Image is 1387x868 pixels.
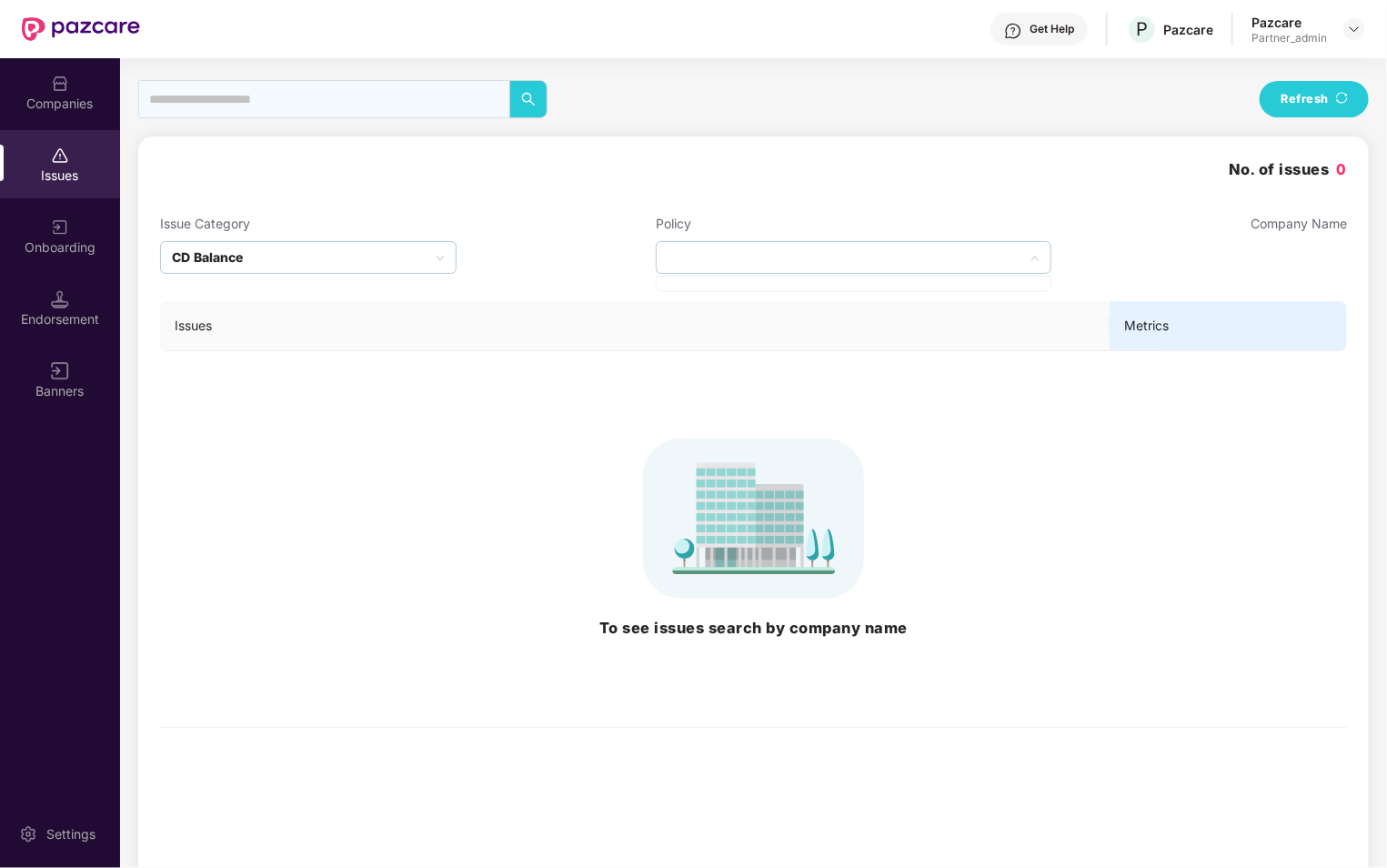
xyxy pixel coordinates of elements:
div: Get Help [1030,22,1074,36]
div: Settings [41,825,101,843]
img: svg+xml;base64,PHN2ZyBpZD0iSGVscC0zMngzMiIgeG1sbnM9Imh0dHA6Ly93d3cudzMub3JnLzIwMDAvc3ZnIiB3aWR0aD... [1004,22,1022,40]
div: Company Name [1251,214,1347,234]
h3: No. of issues [1229,158,1347,182]
img: svg+xml;base64,PHN2ZyBpZD0iRHJvcGRvd24tMzJ4MzIiIHhtbG5zPSJodHRwOi8vd3d3LnczLm9yZy8yMDAwL3N2ZyIgd2... [1347,22,1362,36]
div: Partner_admin [1251,31,1327,45]
span: Metrics [1124,316,1332,336]
img: svg+xml;base64,PHN2ZyBpZD0iU2V0dGluZy0yMHgyMCIgeG1sbnM9Imh0dHA6Ly93d3cudzMub3JnLzIwMDAvc3ZnIiB3aW... [19,825,37,843]
img: New Pazcare Logo [22,17,140,41]
div: Policy [656,214,1051,234]
img: svg+xml;base64,PHN2ZyB3aWR0aD0iMTQuNSIgaGVpZ2h0PSIxNC41IiB2aWV3Qm94PSIwIDAgMTYgMTYiIGZpbGw9Im5vbm... [51,290,69,308]
span: Refresh [1281,90,1329,108]
div: Pazcare [1251,14,1327,31]
img: svg+xml;base64,PHN2ZyB3aWR0aD0iMTYiIGhlaWdodD0iMTYiIHZpZXdCb3g9IjAgMCAxNiAxNiIgZmlsbD0ibm9uZSIgeG... [51,362,69,380]
img: svg+xml;base64,PHN2ZyB4bWxucz0iaHR0cDovL3d3dy53My5vcmcvMjAwMC9zdmciIHhtbG5zOnhsaW5rPSJodHRwOi8vd3... [175,439,1332,599]
img: svg+xml;base64,PHN2ZyB3aWR0aD0iMjAiIGhlaWdodD0iMjAiIHZpZXdCb3g9IjAgMCAyMCAyMCIgZmlsbD0ibm9uZSIgeG... [51,218,69,237]
div: Pazcare [1163,21,1213,38]
button: search [509,80,548,118]
h3: To see issues search by company name [175,617,1332,641]
button: Refreshsync [1260,81,1369,117]
div: Issue Category [160,214,457,234]
th: Issues [160,301,1110,351]
img: svg+xml;base64,PHN2ZyBpZD0iSXNzdWVzX2Rpc2FibGVkIiB4bWxucz0iaHR0cDovL3d3dy53My5vcmcvMjAwMC9zdmciIH... [51,146,69,165]
span: 0 [1337,160,1348,178]
span: sync [1336,92,1348,106]
img: svg+xml;base64,PHN2ZyBpZD0iQ29tcGFuaWVzIiB4bWxucz0iaHR0cDovL3d3dy53My5vcmcvMjAwMC9zdmciIHdpZHRoPS... [51,75,69,93]
span: P [1136,18,1148,40]
span: search [510,92,547,106]
span: up [1030,254,1040,263]
b: CD Balance [172,247,243,267]
span: down [436,254,445,263]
